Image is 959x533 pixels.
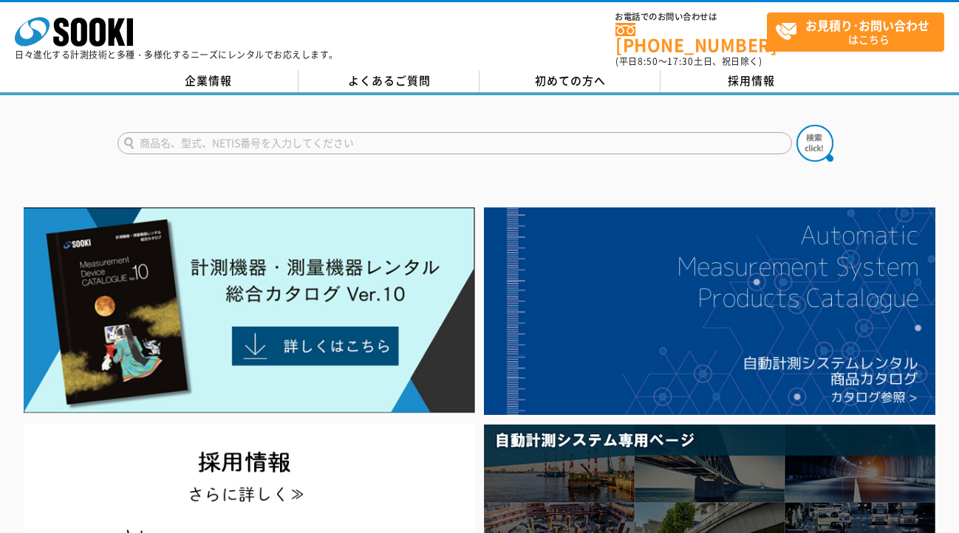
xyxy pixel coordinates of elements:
[615,13,767,21] span: お電話でのお問い合わせは
[638,55,658,68] span: 8:50
[479,70,661,92] a: 初めての方へ
[24,207,475,414] img: Catalog Ver10
[805,16,929,34] strong: お見積り･お問い合わせ
[667,55,694,68] span: 17:30
[796,125,833,162] img: btn_search.png
[615,23,767,53] a: [PHONE_NUMBER]
[615,55,762,68] span: (平日 ～ 土日、祝日除く)
[117,70,298,92] a: 企業情報
[298,70,479,92] a: よくあるご質問
[484,207,935,416] img: 自動計測システムカタログ
[767,13,944,52] a: お見積り･お問い合わせはこちら
[117,132,792,154] input: 商品名、型式、NETIS番号を入力してください
[535,72,606,89] span: 初めての方へ
[775,13,943,50] span: はこちら
[15,50,338,59] p: 日々進化する計測技術と多種・多様化するニーズにレンタルでお応えします。
[661,70,842,92] a: 採用情報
